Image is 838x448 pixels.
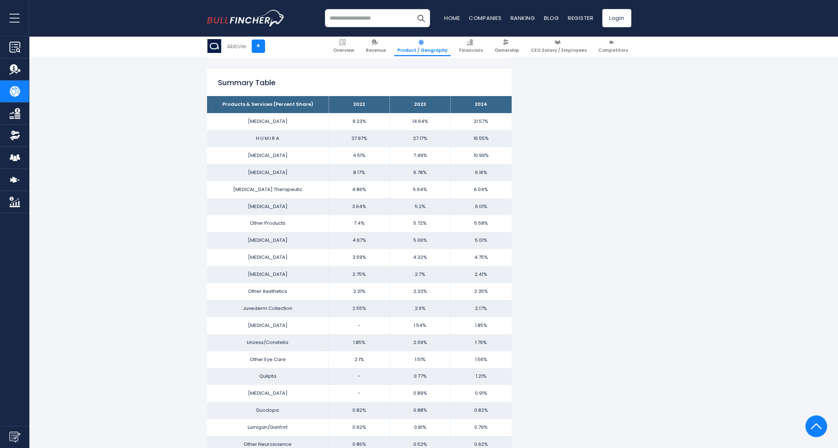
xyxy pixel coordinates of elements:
td: 16.55% [451,130,512,147]
td: 0.77% [390,368,451,385]
th: Products & Services (Percent Share) [207,96,329,113]
a: + [252,40,265,53]
td: Lumigan/Ganfort [207,419,329,436]
a: Ranking [511,14,535,22]
a: CEO Salary / Employees [528,36,590,56]
img: bullfincher logo [207,10,285,26]
td: 1.54% [390,317,451,334]
button: Search [412,9,430,27]
td: 2.1% [329,351,390,368]
td: Qulipta [207,368,329,385]
td: Linzess/Constella [207,334,329,351]
td: 1.76% [451,334,512,351]
a: Blog [544,14,559,22]
td: 10.99% [451,147,512,164]
td: 1.56% [451,351,512,368]
span: Revenue [366,47,386,53]
td: [MEDICAL_DATA] [207,317,329,334]
td: 2.55% [329,300,390,317]
td: 0.91% [451,385,512,402]
td: 5.64% [390,181,451,198]
td: 6.01% [451,198,512,215]
td: 1.85% [451,317,512,334]
span: CEO Salary / Employees [531,47,587,53]
td: 2.6% [390,300,451,317]
td: 4.51% [329,147,390,164]
span: Competitors [598,47,628,53]
td: 1.21% [451,368,512,385]
td: - [329,368,390,385]
td: 0.82% [329,402,390,419]
td: 2.41% [451,266,512,283]
td: Other Products [207,215,329,232]
span: Financials [459,47,483,53]
a: Companies [469,14,502,22]
td: [MEDICAL_DATA] [207,113,329,130]
td: 14.64% [390,113,451,130]
td: 2.35% [451,283,512,300]
span: Overview [333,47,354,53]
td: 4.86% [329,181,390,198]
td: 3.64% [329,198,390,215]
td: 37.97% [329,130,390,147]
td: 5.2% [390,198,451,215]
a: Revenue [363,36,389,56]
td: 7.4% [329,215,390,232]
td: [MEDICAL_DATA] [207,385,329,402]
td: Duodopa [207,402,329,419]
td: 1.85% [329,334,390,351]
td: 2.75% [329,266,390,283]
td: 4.75% [451,249,512,266]
td: 3.59% [329,249,390,266]
a: Financials [456,36,486,56]
td: - [329,385,390,402]
td: [MEDICAL_DATA] [207,198,329,215]
td: 0.81% [390,419,451,436]
a: Overview [330,36,358,56]
td: 6.16% [451,164,512,181]
td: 2.7% [390,266,451,283]
span: Product / Geography [397,47,447,53]
td: [MEDICAL_DATA] [207,147,329,164]
h2: Summary Table [218,77,501,88]
td: 6.04% [451,181,512,198]
td: 27.17% [390,130,451,147]
td: 2.31% [329,283,390,300]
img: ABBV logo [207,39,221,53]
td: - [329,317,390,334]
td: 2.09% [390,334,451,351]
td: 6.78% [390,164,451,181]
td: [MEDICAL_DATA] [207,232,329,249]
td: 2.33% [390,283,451,300]
td: 4.32% [390,249,451,266]
a: Login [602,9,631,27]
td: 5.58% [451,215,512,232]
a: Competitors [595,36,631,56]
td: 0.79% [451,419,512,436]
td: [MEDICAL_DATA] [207,266,329,283]
td: Other Eye Care [207,351,329,368]
td: 9.23% [329,113,390,130]
td: [MEDICAL_DATA] [207,249,329,266]
td: Juvederm Collection [207,300,329,317]
a: Home [444,14,460,22]
td: 1.51% [390,351,451,368]
a: Product / Geography [394,36,451,56]
td: 7.49% [390,147,451,164]
td: [MEDICAL_DATA] Therapeutic [207,181,329,198]
a: Register [568,14,594,22]
td: 21.57% [451,113,512,130]
td: 5.06% [390,232,451,249]
span: Ownership [495,47,519,53]
td: 0.89% [390,385,451,402]
td: Other Aesthetics [207,283,329,300]
th: 2022 [329,96,390,113]
th: 2024 [451,96,512,113]
td: 4.67% [329,232,390,249]
td: 5.72% [390,215,451,232]
a: Ownership [491,36,523,56]
td: 5.01% [451,232,512,249]
td: [MEDICAL_DATA] [207,164,329,181]
td: 0.82% [451,402,512,419]
div: AbbVie [227,42,246,50]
